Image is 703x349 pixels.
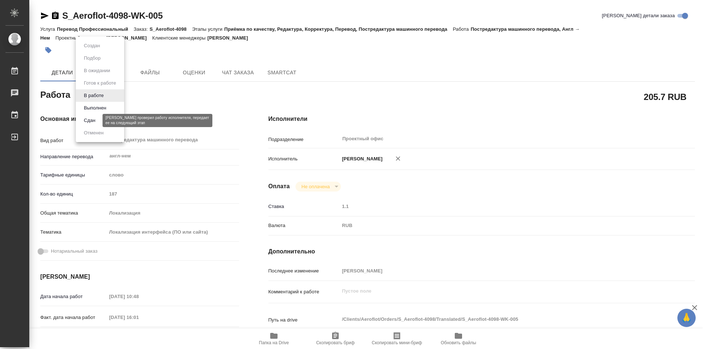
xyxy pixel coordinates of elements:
[82,79,118,87] button: Готов к работе
[82,42,102,50] button: Создан
[82,67,112,75] button: В ожидании
[82,54,103,62] button: Подбор
[82,129,106,137] button: Отменен
[82,116,97,125] button: Сдан
[82,92,106,100] button: В работе
[82,104,108,112] button: Выполнен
